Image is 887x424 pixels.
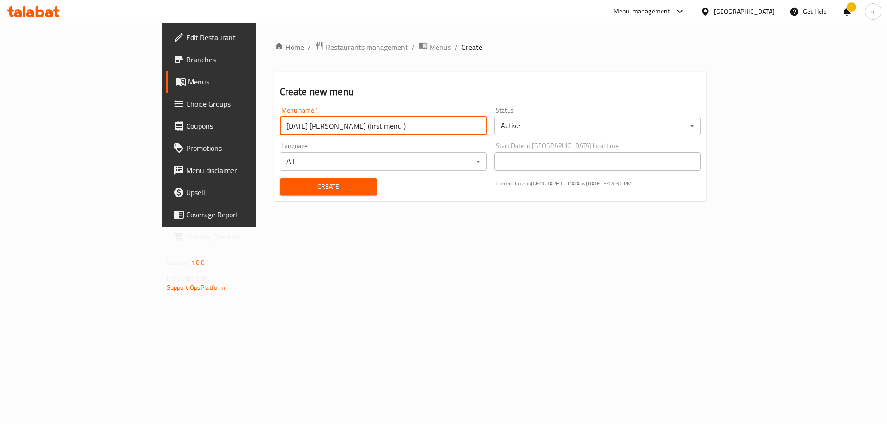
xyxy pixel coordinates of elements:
a: Promotions [166,137,310,159]
span: m [870,6,876,17]
div: Menu-management [614,6,670,17]
a: Menus [419,41,451,53]
span: Coverage Report [186,209,303,220]
a: Coverage Report [166,203,310,226]
button: Create [280,178,377,195]
a: Restaurants management [315,41,408,53]
span: Version: [167,257,189,269]
span: Restaurants management [326,42,408,53]
a: Menus [166,71,310,93]
li: / [412,42,415,53]
span: Get support on: [167,272,209,284]
span: Coupons [186,120,303,131]
span: Menus [188,76,303,87]
p: Current time in [GEOGRAPHIC_DATA] is [DATE] 5:14:31 PM [496,179,701,188]
nav: breadcrumb [274,41,707,53]
a: Grocery Checklist [166,226,310,248]
span: Menu disclaimer [186,165,303,176]
a: Upsell [166,181,310,203]
span: Choice Groups [186,98,303,109]
a: Support.OpsPlatform [167,281,225,293]
span: Upsell [186,187,303,198]
span: Edit Restaurant [186,32,303,43]
div: Active [494,117,701,135]
a: Edit Restaurant [166,26,310,48]
span: 1.0.0 [191,257,205,269]
a: Choice Groups [166,93,310,115]
h2: Create new menu [280,85,701,99]
span: Create [462,42,482,53]
input: Please enter Menu name [280,117,487,135]
span: Branches [186,54,303,65]
span: Grocery Checklist [186,231,303,242]
span: Menus [430,42,451,53]
div: [GEOGRAPHIC_DATA] [714,6,775,17]
div: All [280,152,487,171]
a: Branches [166,48,310,71]
a: Coupons [166,115,310,137]
span: Promotions [186,143,303,154]
span: Create [287,181,370,192]
li: / [455,42,458,53]
a: Menu disclaimer [166,159,310,181]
